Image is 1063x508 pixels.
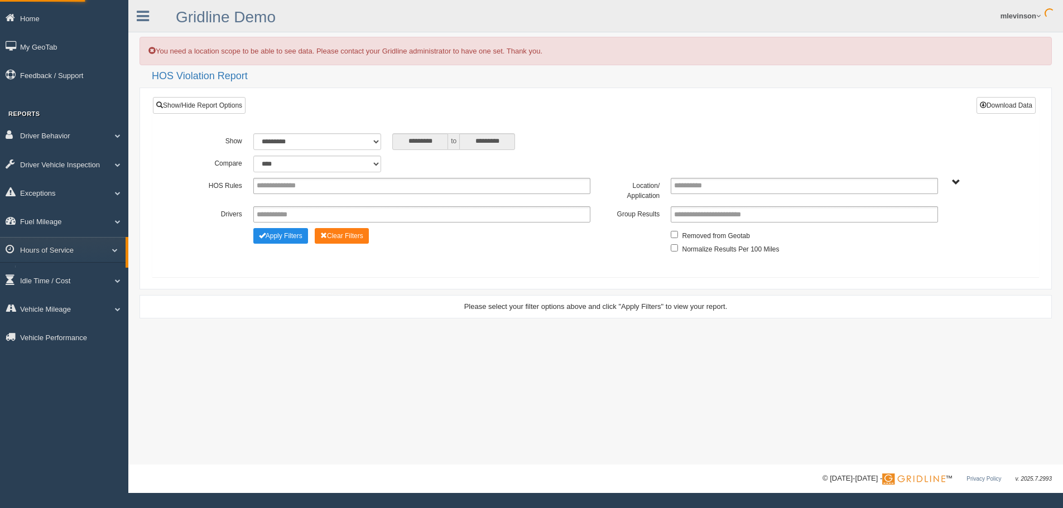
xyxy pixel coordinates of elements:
[448,133,459,150] span: to
[178,133,248,147] label: Show
[178,206,248,220] label: Drivers
[140,37,1052,65] div: You need a location scope to be able to see data. Please contact your Gridline administrator to h...
[178,156,248,169] label: Compare
[682,228,749,241] label: Removed from Geotab
[178,178,248,191] label: HOS Rules
[882,473,945,485] img: Gridline
[966,476,1001,482] a: Privacy Policy
[150,301,1042,312] div: Please select your filter options above and click "Apply Filters" to view your report.
[176,8,276,26] a: Gridline Demo
[315,228,369,244] button: Change Filter Options
[1016,476,1052,482] span: v. 2025.7.2993
[596,178,666,201] label: Location/ Application
[152,71,1052,82] h2: HOS Violation Report
[253,228,308,244] button: Change Filter Options
[822,473,1052,485] div: © [DATE]-[DATE] - ™
[682,241,779,255] label: Normalize Results Per 100 Miles
[977,97,1036,114] button: Download Data
[20,265,126,286] a: HOS Explanation Reports
[596,206,666,220] label: Group Results
[153,97,246,114] a: Show/Hide Report Options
